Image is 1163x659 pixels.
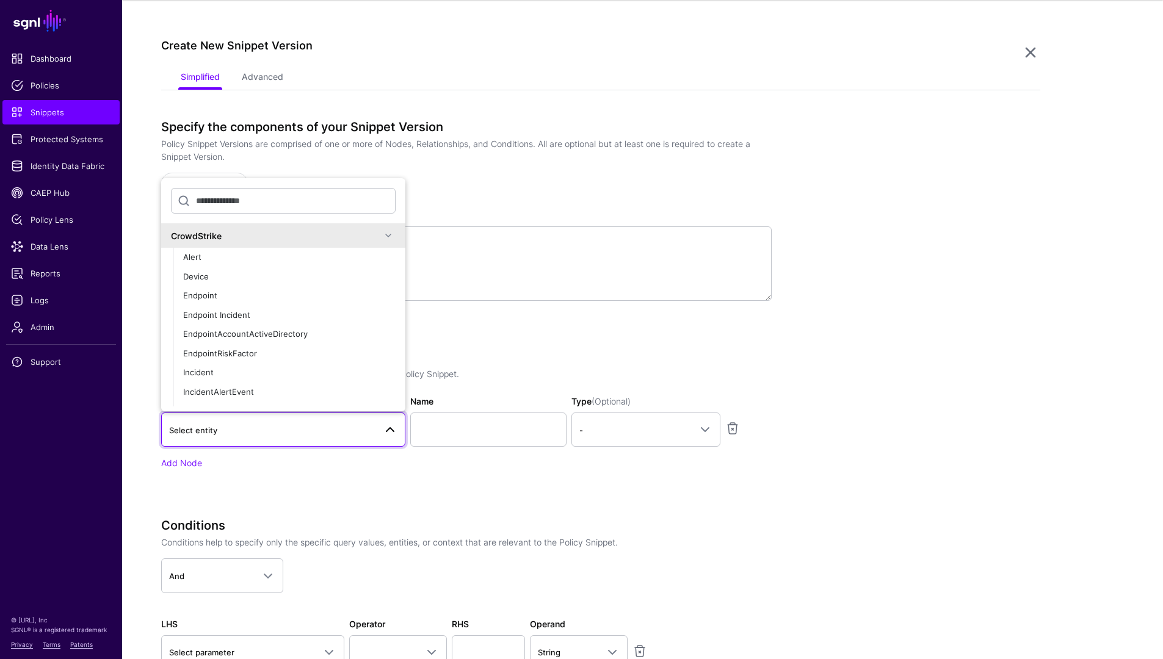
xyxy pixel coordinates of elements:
a: Snippets [2,100,120,124]
button: EndpointRiskFactor [173,344,405,364]
span: Dashboard [11,52,111,65]
p: Nodes are entities in the SGNL Graph that form part of your Policy Snippet. [161,367,772,380]
span: Select entity [169,425,217,435]
div: CrowdStrike [171,229,381,242]
span: Logs [11,294,111,306]
span: Alert [183,252,201,262]
label: Operand [530,618,565,630]
a: Identity Data Fabric [2,154,120,178]
a: Import Template [161,173,248,194]
h3: Specify the components of your Snippet Version [161,120,772,134]
label: Type [571,395,631,408]
span: IncidentAlertEvent [183,387,254,397]
span: Endpoint [183,290,217,300]
span: Reports [11,267,111,279]
span: Snippets [11,106,111,118]
button: Alert [173,248,405,267]
span: IncidentAlertEventEntity [183,406,276,416]
a: Advanced [242,67,283,90]
h3: Conditions [161,518,772,533]
span: Identity Data Fabric [11,160,111,172]
a: Privacy [11,641,33,648]
span: EndpointRiskFactor [183,348,257,358]
a: Dashboard [2,46,120,71]
span: Device [183,272,209,281]
button: IncidentAlertEventEntity [173,402,405,421]
span: Support [11,356,111,368]
span: Policy Lens [11,214,111,226]
label: RHS [452,618,469,630]
span: - [579,425,583,435]
label: LHS [161,618,178,630]
a: Protected Systems [2,127,120,151]
span: Select parameter [169,647,234,657]
span: Policies [11,79,111,92]
a: Admin [2,315,120,339]
button: Endpoint [173,286,405,306]
span: Data Lens [11,240,111,253]
a: Logs [2,288,120,312]
a: Patents [70,641,93,648]
button: IncidentAlertEvent [173,383,405,402]
a: Terms [43,641,60,648]
a: Policies [2,73,120,98]
a: Data Lens [2,234,120,259]
button: Device [173,267,405,287]
label: Operator [349,618,385,630]
a: Policy Lens [2,207,120,232]
span: Endpoint Incident [183,310,250,320]
span: Protected Systems [11,133,111,145]
h3: Nodes [161,350,772,364]
span: Incident [183,367,214,377]
p: SGNL® is a registered trademark [11,625,111,635]
button: EndpointAccountActiveDirectory [173,325,405,344]
span: And [169,571,184,581]
a: CAEP Hub [2,181,120,205]
span: EndpointAccountActiveDirectory [183,329,308,339]
button: Endpoint Incident [173,306,405,325]
p: © [URL], Inc [11,615,111,625]
a: Simplified [181,67,220,90]
a: Reports [2,261,120,286]
a: Add Node [161,458,202,468]
span: (Optional) [592,396,631,406]
h2: Create New Snippet Version [161,39,1021,52]
a: SGNL [7,7,115,34]
p: Policy Snippet Versions are comprised of one or more of Nodes, Relationships, and Conditions. All... [161,137,772,163]
p: Conditions help to specify only the specific query values, entities, or context that are relevant... [161,536,772,549]
span: Admin [11,321,111,333]
button: Incident [173,363,405,383]
label: Name [410,395,433,408]
span: CAEP Hub [11,187,111,199]
span: String [538,647,560,657]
